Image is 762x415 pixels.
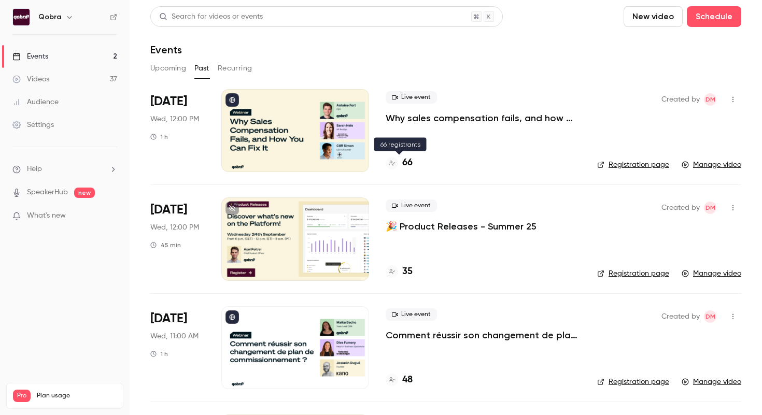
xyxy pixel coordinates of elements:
[150,331,199,341] span: Wed, 11:00 AM
[704,93,716,106] span: Dylan Manceau
[682,268,741,279] a: Manage video
[12,97,59,107] div: Audience
[150,197,205,280] div: Sep 24 Wed, 6:00 PM (Europe/Paris)
[687,6,741,27] button: Schedule
[705,310,715,323] span: DM
[105,211,117,221] iframe: Noticeable Trigger
[27,187,68,198] a: SpeakerHub
[386,220,537,233] a: 🎉 Product Releases - Summer 25
[150,241,181,249] div: 45 min
[402,156,413,170] h4: 66
[150,93,187,110] span: [DATE]
[150,89,205,172] div: Oct 8 Wed, 6:00 PM (Europe/Paris)
[150,114,199,124] span: Wed, 12:00 PM
[150,44,182,56] h1: Events
[704,310,716,323] span: Dylan Manceau
[386,308,437,321] span: Live event
[705,93,715,106] span: DM
[159,11,263,22] div: Search for videos or events
[597,377,669,387] a: Registration page
[704,202,716,214] span: Dylan Manceau
[624,6,683,27] button: New video
[682,160,741,170] a: Manage video
[661,202,700,214] span: Created by
[386,156,413,170] a: 66
[12,164,117,175] li: help-dropdown-opener
[386,199,437,212] span: Live event
[218,60,252,77] button: Recurring
[597,160,669,170] a: Registration page
[150,310,187,327] span: [DATE]
[12,51,48,62] div: Events
[682,377,741,387] a: Manage video
[13,390,31,402] span: Pro
[150,60,186,77] button: Upcoming
[27,164,42,175] span: Help
[386,91,437,104] span: Live event
[150,222,199,233] span: Wed, 12:00 PM
[597,268,669,279] a: Registration page
[705,202,715,214] span: DM
[150,306,205,389] div: Sep 24 Wed, 5:00 PM (Europe/Paris)
[13,9,30,25] img: Qobra
[402,265,413,279] h4: 35
[194,60,209,77] button: Past
[12,120,54,130] div: Settings
[37,392,117,400] span: Plan usage
[386,112,581,124] a: Why sales compensation fails, and how you can fix it
[150,133,168,141] div: 1 h
[150,202,187,218] span: [DATE]
[38,12,61,22] h6: Qobra
[27,210,66,221] span: What's new
[661,93,700,106] span: Created by
[12,74,49,84] div: Videos
[386,373,413,387] a: 48
[402,373,413,387] h4: 48
[661,310,700,323] span: Created by
[386,329,581,341] a: Comment réussir son changement de plan de commissionnement ?
[386,265,413,279] a: 35
[74,188,95,198] span: new
[150,350,168,358] div: 1 h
